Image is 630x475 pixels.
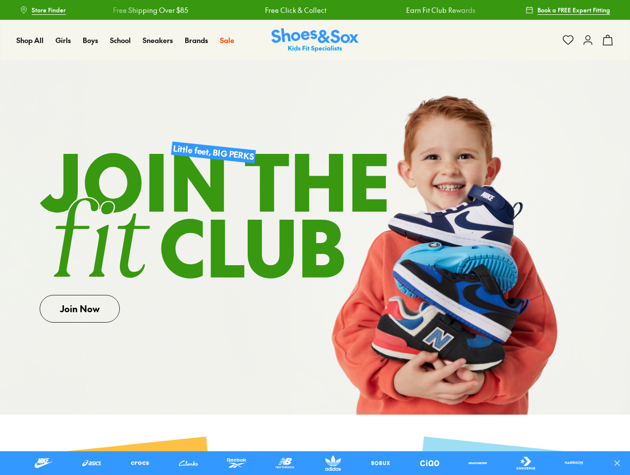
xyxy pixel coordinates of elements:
[40,295,120,323] a: Join Now
[55,35,71,45] span: Girls
[406,5,475,15] a: Earn Fit Club Rewards
[525,1,610,19] a: Book a FREE Expert Fitting
[143,35,173,46] a: Sneakers
[16,35,44,45] span: Shop All
[220,35,234,46] a: Sale
[110,35,131,45] span: School
[220,35,234,45] span: Sale
[185,35,208,46] a: Brands
[20,1,66,19] a: Store Finder
[271,28,359,52] img: SNS_Logo_Responsive.svg
[537,5,610,14] span: Book a FREE Expert Fitting
[185,35,208,45] span: Brands
[83,35,98,45] span: Boys
[271,28,359,52] a: Shoes & Sox
[265,5,326,15] a: Free Click & Collect
[32,5,66,14] span: Store Finder
[143,35,173,45] span: Sneakers
[55,35,71,46] a: Girls
[83,35,98,46] a: Boys
[16,35,44,46] a: Shop All
[110,35,131,46] a: School
[113,5,188,15] a: Free Shipping Over $85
